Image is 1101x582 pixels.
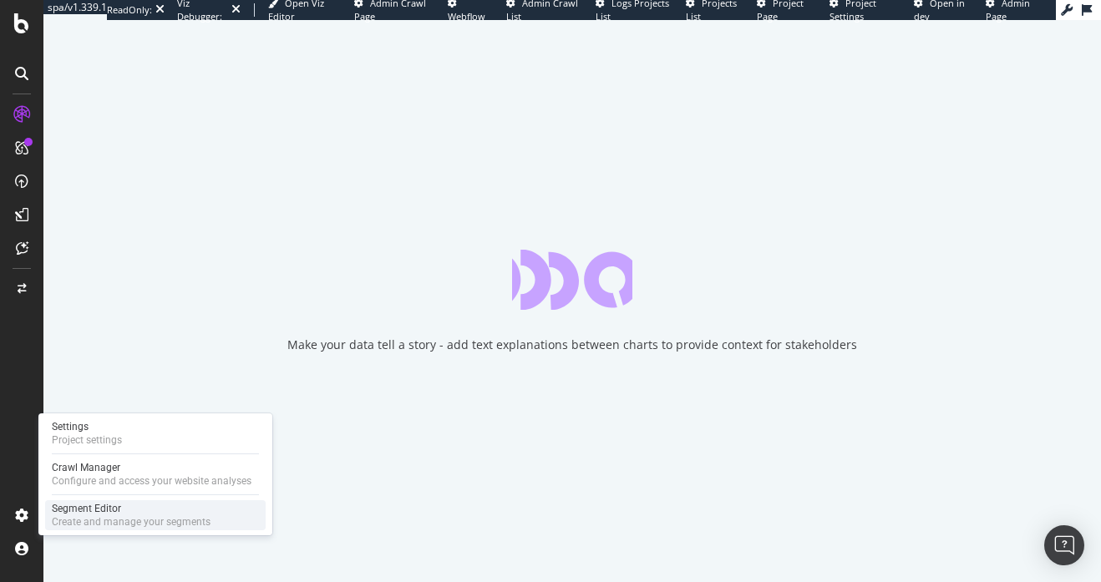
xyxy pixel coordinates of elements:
div: Settings [52,420,122,433]
div: animation [512,250,632,310]
div: Crawl Manager [52,461,251,474]
div: ReadOnly: [107,3,152,17]
a: Crawl ManagerConfigure and access your website analyses [45,459,266,489]
div: Make your data tell a story - add text explanations between charts to provide context for stakeho... [287,337,857,353]
div: Segment Editor [52,502,211,515]
div: Open Intercom Messenger [1044,525,1084,565]
div: Project settings [52,433,122,447]
div: Configure and access your website analyses [52,474,251,488]
a: SettingsProject settings [45,418,266,448]
a: Segment EditorCreate and manage your segments [45,500,266,530]
div: Create and manage your segments [52,515,211,529]
span: Webflow [448,10,485,23]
